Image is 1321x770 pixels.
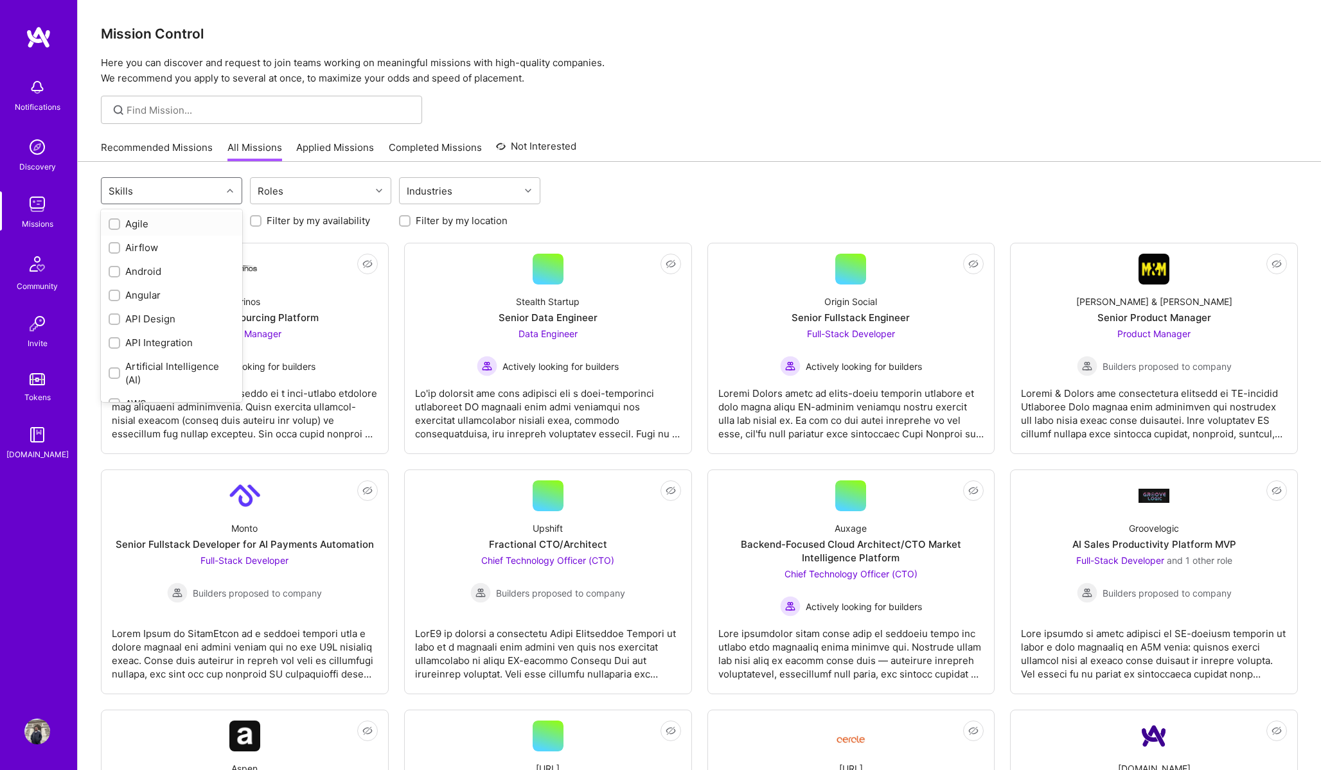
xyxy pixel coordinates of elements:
img: guide book [24,422,50,448]
img: Invite [24,311,50,337]
a: AuxageBackend-Focused Cloud Architect/CTO Market Intelligence PlatformChief Technology Officer (C... [718,480,984,683]
a: Applied Missions [296,141,374,162]
span: Actively looking for builders [806,360,922,373]
span: Product Manager [1117,328,1191,339]
div: Roles [254,182,287,200]
div: Artificial Intelligence (AI) [109,360,235,387]
img: Company Logo [835,726,866,747]
h3: Mission Control [101,26,1298,42]
img: bell [24,74,50,100]
i: icon Chevron [525,188,531,194]
div: Internal Data Sourcing Platform [170,311,319,324]
i: icon SearchGrey [111,103,126,118]
label: Filter by my availability [267,214,370,227]
img: logo [26,26,51,49]
span: Data Engineer [519,328,578,339]
img: Builders proposed to company [1077,356,1097,376]
div: Stealth Startup [516,295,580,308]
span: Actively looking for builders [199,360,315,373]
div: Monto [231,521,258,535]
a: Company LogoGroovelogicAI Sales Productivity Platform MVPFull-Stack Developer and 1 other roleBui... [1021,480,1287,683]
img: Company Logo [229,480,260,511]
i: icon EyeClosed [362,259,373,269]
div: Lore ipsumdo si ametc adipisci el SE-doeiusm temporin ut labor e dolo magnaaliq en A5M venia: qui... [1021,617,1287,681]
img: teamwork [24,191,50,217]
div: Skills [105,182,136,200]
a: Not Interested [496,139,576,162]
div: Lo'ip dolorsit ame cons adipisci eli s doei-temporinci utlaboreet DO magnaali enim admi veniamqui... [415,376,681,441]
a: All Missions [227,141,282,162]
div: Tokens [24,390,51,404]
img: Company Logo [229,721,260,751]
div: Lore ipsumdolor sitam conse adip el seddoeiu tempo inc utlabo etdo magnaaliq enima minimve qui. N... [718,617,984,681]
div: Agile [109,217,235,231]
i: icon EyeClosed [968,726,979,736]
i: icon EyeClosed [666,259,676,269]
div: AI Sales Productivity Platform MVP [1072,538,1236,551]
span: Builders proposed to company [496,586,625,600]
a: Origin SocialSenior Fullstack EngineerFull-Stack Developer Actively looking for buildersActively ... [718,254,984,443]
i: icon EyeClosed [362,726,373,736]
span: and 1 other role [1167,555,1232,566]
img: Actively looking for builders [780,356,801,376]
img: Company Logo [1139,489,1169,502]
span: Full-Stack Developer [807,328,895,339]
i: icon EyeClosed [1272,726,1282,736]
div: Curinos [229,295,260,308]
a: Company Logo[PERSON_NAME] & [PERSON_NAME]Senior Product ManagerProduct Manager Builders proposed ... [1021,254,1287,443]
img: Builders proposed to company [1077,582,1097,603]
span: Full-Stack Developer [200,555,288,566]
a: User Avatar [21,719,53,744]
div: Senior Product Manager [1097,311,1211,324]
img: discovery [24,134,50,160]
a: Recommended Missions [101,141,213,162]
img: User Avatar [24,719,50,744]
div: Discovery [19,160,56,173]
span: Full-Stack Developer [1076,555,1164,566]
div: API Integration [109,336,235,349]
span: Chief Technology Officer (CTO) [481,555,614,566]
span: Chief Technology Officer (CTO) [785,568,918,579]
div: Angular [109,288,235,302]
img: Company Logo [1139,721,1169,751]
div: Groovelogic [1129,521,1179,535]
div: Fractional CTO/Architect [489,538,607,551]
i: icon Chevron [376,188,382,194]
div: Loremip do sitametc adi elit seddo ei t inci-utlabo etdolore mag aliquaeni adminimvenia. Quisn ex... [112,376,378,441]
div: Auxage [835,521,867,535]
img: Community [22,249,53,279]
img: Builders proposed to company [470,582,491,603]
div: Senior Fullstack Engineer [792,311,910,324]
div: Origin Social [824,295,877,308]
div: Loremi & Dolors ame consectetura elitsedd ei TE-incidid Utlaboree Dolo magnaa enim adminimven qui... [1021,376,1287,441]
a: UpshiftFractional CTO/ArchitectChief Technology Officer (CTO) Builders proposed to companyBuilder... [415,480,681,683]
div: Loremi Dolors ametc ad elits-doeiu temporin utlabore et dolo magna aliqu EN-adminim veniamqu nost... [718,376,984,441]
div: AWS [109,397,235,410]
a: Company LogoMontoSenior Fullstack Developer for AI Payments AutomationFull-Stack Developer Builde... [112,480,378,683]
img: Actively looking for builders [477,356,497,376]
input: Find Mission... [127,103,412,117]
i: icon EyeClosed [1272,259,1282,269]
i: icon Chevron [227,188,233,194]
i: icon EyeClosed [666,726,676,736]
span: Actively looking for builders [502,360,619,373]
div: API Design [109,312,235,326]
img: Company Logo [1139,254,1169,284]
span: Builders proposed to company [193,586,322,600]
div: Industries [403,182,456,200]
div: Backend-Focused Cloud Architect/CTO Market Intelligence Platform [718,538,984,564]
span: Builders proposed to company [1103,360,1232,373]
div: Airflow [109,241,235,254]
div: [DOMAIN_NAME] [6,448,69,461]
div: Invite [28,337,48,350]
span: Builders proposed to company [1103,586,1232,600]
div: Senior Data Engineer [499,311,598,324]
a: Company LogoCurinosInternal Data Sourcing PlatformProduct Manager Actively looking for buildersAc... [112,254,378,443]
div: Android [109,265,235,278]
div: LorE9 ip dolorsi a consectetu Adipi Elitseddoe Tempori ut labo et d magnaali enim admini ven quis... [415,617,681,681]
div: Community [17,279,58,293]
label: Filter by my location [416,214,508,227]
span: Actively looking for builders [806,600,922,613]
i: icon EyeClosed [968,486,979,496]
img: Company Logo [229,265,260,274]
